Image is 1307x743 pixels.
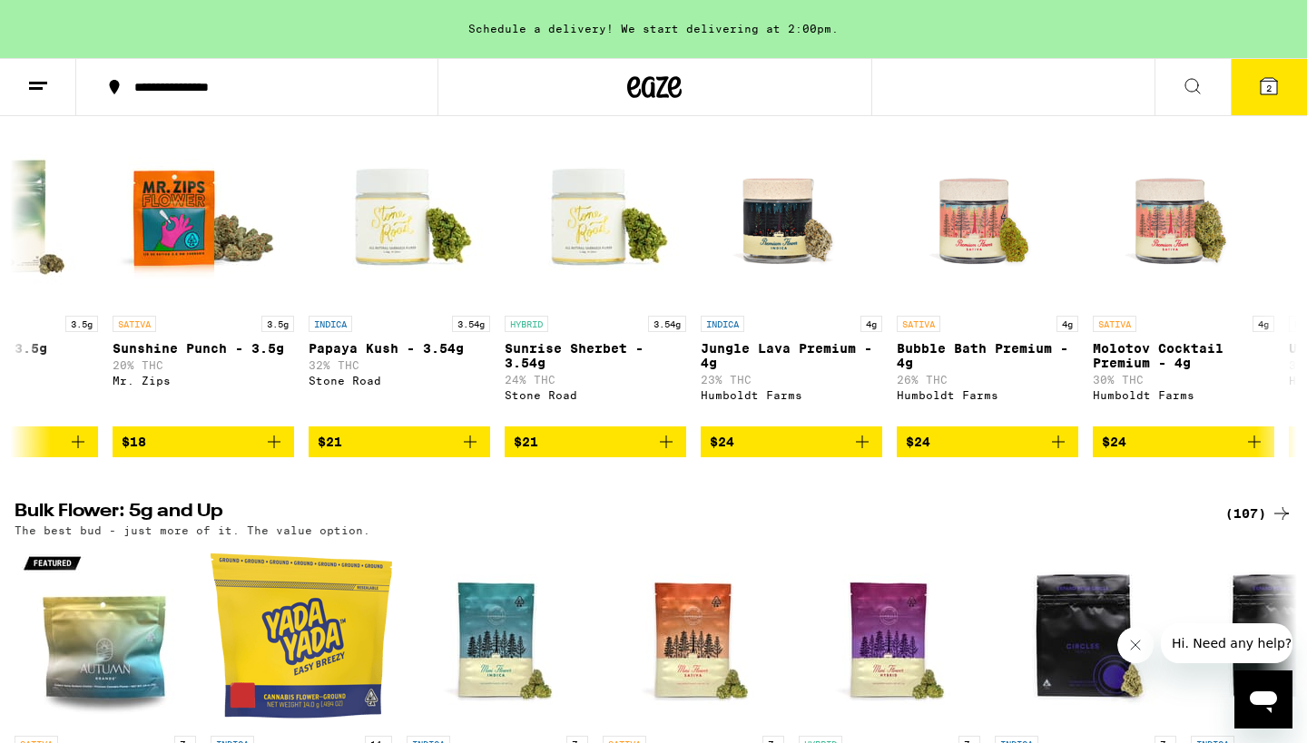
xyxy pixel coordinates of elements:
[995,545,1176,727] img: Circles Base Camp - Dreamonade - 7g
[309,316,352,332] p: INDICA
[701,426,882,457] button: Add to bag
[407,545,588,727] img: Humboldt Farms - GMOz Minis - 7g
[897,341,1078,370] p: Bubble Bath Premium - 4g
[15,503,1204,524] h2: Bulk Flower: 5g and Up
[1093,426,1274,457] button: Add to bag
[701,316,744,332] p: INDICA
[701,389,882,401] div: Humboldt Farms
[701,341,882,370] p: Jungle Lava Premium - 4g
[505,316,548,332] p: HYBRID
[113,341,294,356] p: Sunshine Punch - 3.5g
[309,359,490,371] p: 32% THC
[897,426,1078,457] button: Add to bag
[113,375,294,386] div: Mr. Zips
[701,374,882,386] p: 23% THC
[1231,59,1307,115] button: 2
[113,125,294,307] img: Mr. Zips - Sunshine Punch - 3.5g
[505,389,686,401] div: Stone Road
[897,316,940,332] p: SATIVA
[505,341,686,370] p: Sunrise Sherbet - 3.54g
[1093,341,1274,370] p: Molotov Cocktail Premium - 4g
[897,389,1078,401] div: Humboldt Farms
[603,545,784,727] img: Humboldt Farms - Papaya Bomb Mini's - 7g
[309,341,490,356] p: Papaya Kush - 3.54g
[1093,316,1136,332] p: SATIVA
[906,435,930,449] span: $24
[261,316,294,332] p: 3.5g
[15,524,370,536] p: The best bud - just more of it. The value option.
[1161,623,1292,663] iframe: Message from company
[1266,83,1272,93] span: 2
[1253,316,1274,332] p: 4g
[309,375,490,386] div: Stone Road
[309,426,490,457] button: Add to bag
[113,426,294,457] button: Add to bag
[1093,374,1274,386] p: 30% THC
[309,125,490,426] a: Open page for Papaya Kush - 3.54g from Stone Road
[113,359,294,371] p: 20% THC
[122,435,146,449] span: $18
[65,316,98,332] p: 3.5g
[1093,125,1274,307] img: Humboldt Farms - Molotov Cocktail Premium - 4g
[897,374,1078,386] p: 26% THC
[452,316,490,332] p: 3.54g
[860,316,882,332] p: 4g
[318,435,342,449] span: $21
[113,316,156,332] p: SATIVA
[1117,627,1154,663] iframe: Close message
[505,125,686,426] a: Open page for Sunrise Sherbet - 3.54g from Stone Road
[505,125,686,307] img: Stone Road - Sunrise Sherbet - 3.54g
[1102,435,1126,449] span: $24
[897,125,1078,426] a: Open page for Bubble Bath Premium - 4g from Humboldt Farms
[1056,316,1078,332] p: 4g
[505,426,686,457] button: Add to bag
[514,435,538,449] span: $21
[701,125,882,426] a: Open page for Jungle Lava Premium - 4g from Humboldt Farms
[1234,670,1292,728] iframe: Button to launch messaging window
[211,545,392,727] img: Yada Yada - Glitter Bomb Pre-Ground - 14g
[701,125,882,307] img: Humboldt Farms - Jungle Lava Premium - 4g
[309,125,490,307] img: Stone Road - Papaya Kush - 3.54g
[1093,125,1274,426] a: Open page for Molotov Cocktail Premium - 4g from Humboldt Farms
[15,545,196,727] img: Autumn Brands - Illemonati - 7g
[799,545,980,727] img: Humboldt Farms - Upgrade Minis - 7g
[648,316,686,332] p: 3.54g
[1225,503,1292,524] a: (107)
[897,125,1078,307] img: Humboldt Farms - Bubble Bath Premium - 4g
[505,374,686,386] p: 24% THC
[113,125,294,426] a: Open page for Sunshine Punch - 3.5g from Mr. Zips
[1093,389,1274,401] div: Humboldt Farms
[710,435,734,449] span: $24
